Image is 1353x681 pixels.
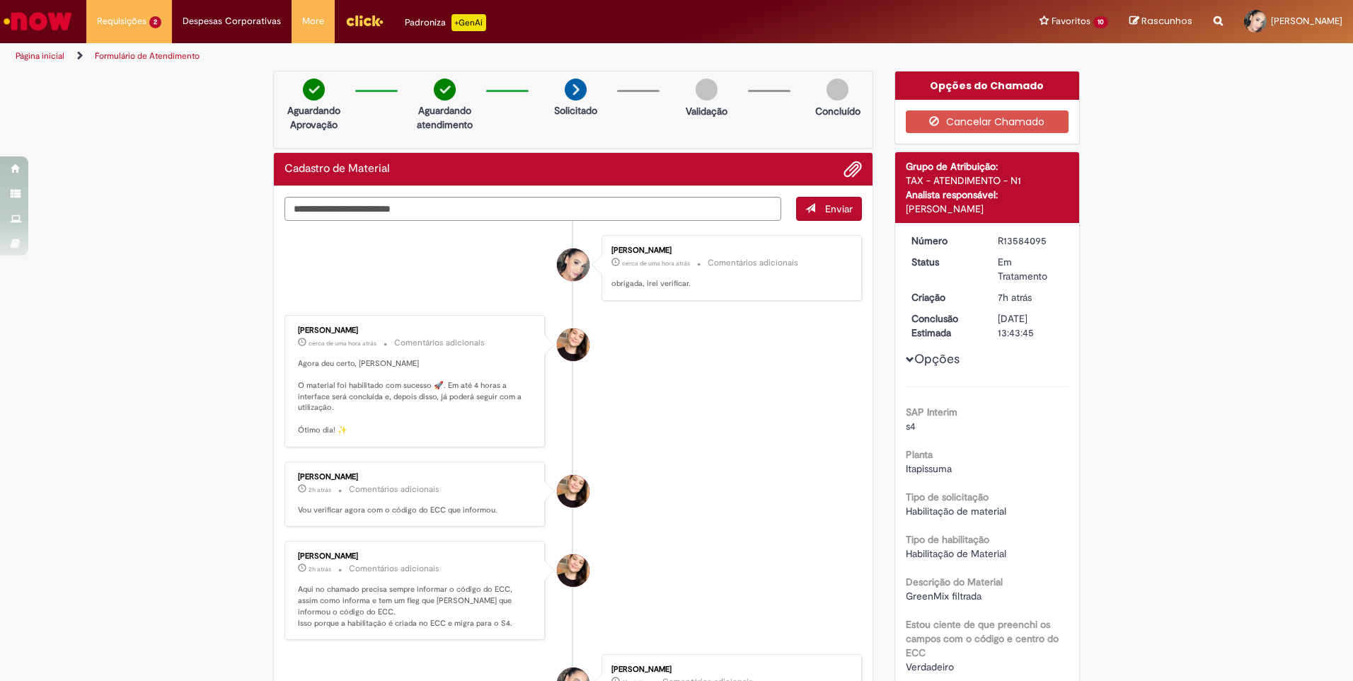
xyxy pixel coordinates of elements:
[284,197,781,221] textarea: Digite sua mensagem aqui...
[309,565,331,573] span: 2h atrás
[611,665,847,674] div: [PERSON_NAME]
[149,16,161,28] span: 2
[1271,15,1342,27] span: [PERSON_NAME]
[906,590,981,602] span: GreenMix filtrada
[410,103,479,132] p: Aguardando atendimento
[405,14,486,31] div: Padroniza
[1,7,74,35] img: ServiceNow
[901,311,988,340] dt: Conclusão Estimada
[906,505,1006,517] span: Habilitação de material
[309,486,331,494] time: 01/10/2025 13:41:06
[906,188,1069,202] div: Analista responsável:
[557,554,589,587] div: Sabrina De Vasconcelos
[309,339,376,348] span: cerca de uma hora atrás
[565,79,587,101] img: arrow-next.png
[349,563,439,575] small: Comentários adicionais
[901,290,988,304] dt: Criação
[298,326,534,335] div: [PERSON_NAME]
[298,552,534,561] div: [PERSON_NAME]
[1141,14,1192,28] span: Rascunhos
[796,197,862,221] button: Enviar
[557,248,589,281] div: Isamara Vitoria Correia De Andrade
[901,234,988,248] dt: Número
[998,290,1064,304] div: 01/10/2025 08:13:01
[998,291,1032,304] span: 7h atrás
[1052,14,1090,28] span: Favoritos
[906,173,1069,188] div: TAX - ATENDIMENTO - N1
[611,278,847,290] p: obrigada, irei verificar.
[298,358,534,436] p: Agora deu certo, [PERSON_NAME] O material foi habilitado com sucesso 🚀. Em até 4 horas a interfac...
[349,483,439,496] small: Comentários adicionais
[906,448,933,461] b: Planta
[906,202,1069,216] div: [PERSON_NAME]
[901,255,988,269] dt: Status
[825,202,853,215] span: Enviar
[183,14,281,28] span: Despesas Corporativas
[906,462,952,475] span: Itapissuma
[557,475,589,508] div: Sabrina De Vasconcelos
[557,328,589,361] div: Sabrina De Vasconcelos
[434,79,456,101] img: check-circle-green.png
[303,79,325,101] img: check-circle-green.png
[16,50,64,62] a: Página inicial
[906,406,957,418] b: SAP Interim
[394,337,485,349] small: Comentários adicionais
[622,259,690,268] time: 01/10/2025 13:52:17
[298,473,534,481] div: [PERSON_NAME]
[309,486,331,494] span: 2h atrás
[906,618,1059,659] b: Estou ciente de que preenchi os campos com o código e centro do ECC
[998,234,1064,248] div: R13584095
[906,660,954,673] span: Verdadeiro
[708,257,798,269] small: Comentários adicionais
[309,565,331,573] time: 01/10/2025 13:40:34
[906,159,1069,173] div: Grupo de Atribuição:
[298,584,534,629] p: Aqui no chamado precisa sempre informar o código do ECC, assim como informa e tem um fleg que [PE...
[906,110,1069,133] button: Cancelar Chamado
[554,103,597,118] p: Solicitado
[906,576,1003,588] b: Descrição do Material
[622,259,690,268] span: cerca de uma hora atrás
[302,14,324,28] span: More
[345,10,384,31] img: click_logo_yellow_360x200.png
[895,71,1080,100] div: Opções do Chamado
[906,491,989,503] b: Tipo de solicitação
[611,246,847,255] div: [PERSON_NAME]
[906,420,916,433] span: s4
[998,291,1032,304] time: 01/10/2025 08:13:01
[1093,16,1108,28] span: 10
[815,104,860,118] p: Concluído
[298,505,534,516] p: Vou verificar agora com o código do ECC que informou.
[1129,15,1192,28] a: Rascunhos
[827,79,848,101] img: img-circle-grey.png
[284,163,390,176] h2: Cadastro de Material Histórico de tíquete
[280,103,348,132] p: Aguardando Aprovação
[97,14,146,28] span: Requisições
[11,43,892,69] ul: Trilhas de página
[906,547,1006,560] span: Habilitação de Material
[686,104,727,118] p: Validação
[906,533,989,546] b: Tipo de habilitação
[844,160,862,178] button: Adicionar anexos
[95,50,200,62] a: Formulário de Atendimento
[998,311,1064,340] div: [DATE] 13:43:45
[451,14,486,31] p: +GenAi
[696,79,718,101] img: img-circle-grey.png
[998,255,1064,283] div: Em Tratamento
